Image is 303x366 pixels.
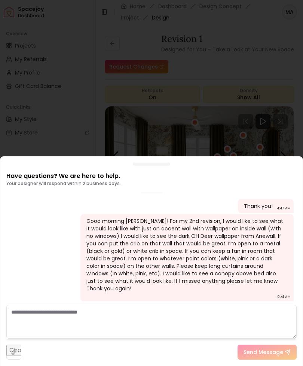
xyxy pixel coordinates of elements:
[244,202,273,210] div: Thank you!
[6,181,121,187] p: Your designer will respond within 2 business days.
[277,293,291,300] div: 9:41 AM
[277,205,291,212] div: 4:47 AM
[6,172,121,181] p: Have questions? We are here to help.
[86,217,286,292] div: Good morning [PERSON_NAME]! For my 2nd revision, I would like to see what it would look like with...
